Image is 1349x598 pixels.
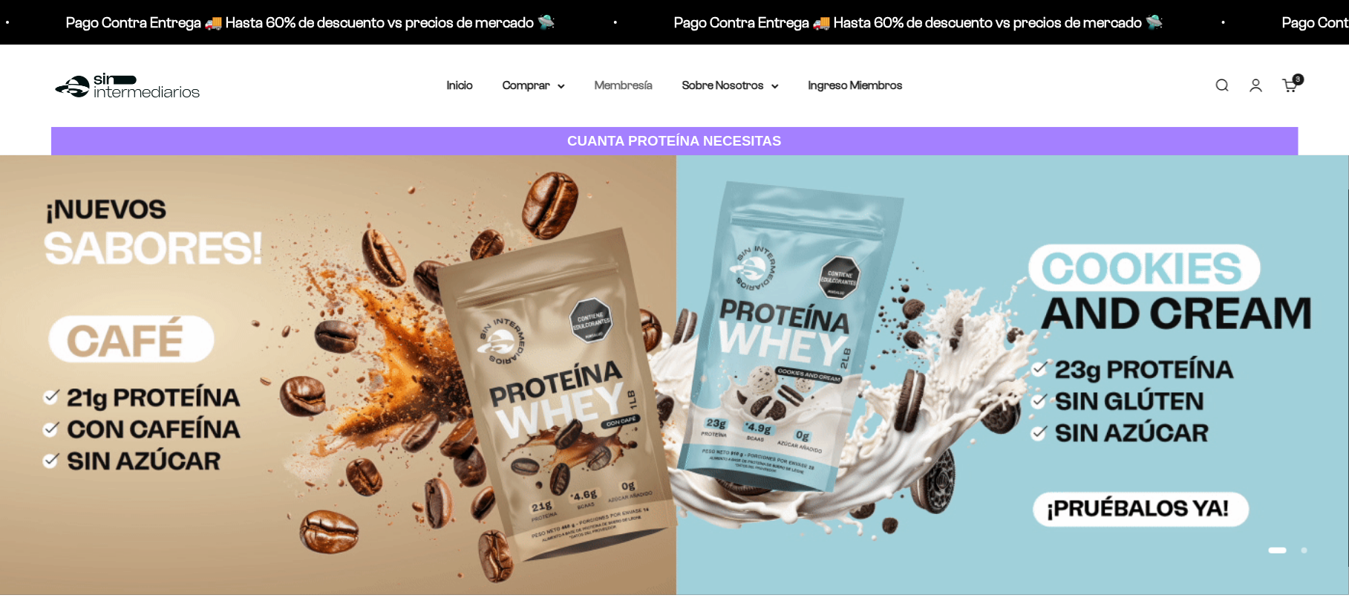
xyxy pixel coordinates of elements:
[659,10,1148,34] p: Pago Contra Entrega 🚚 Hasta 60% de descuento vs precios de mercado 🛸
[51,127,1299,156] a: CUANTA PROTEÍNA NECESITAS
[1296,76,1300,83] span: 3
[447,79,473,91] a: Inicio
[567,133,782,149] strong: CUANTA PROTEÍNA NECESITAS
[503,76,565,95] summary: Comprar
[50,10,540,34] p: Pago Contra Entrega 🚚 Hasta 60% de descuento vs precios de mercado 🛸
[682,76,779,95] summary: Sobre Nosotros
[809,79,903,91] a: Ingreso Miembros
[595,79,653,91] a: Membresía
